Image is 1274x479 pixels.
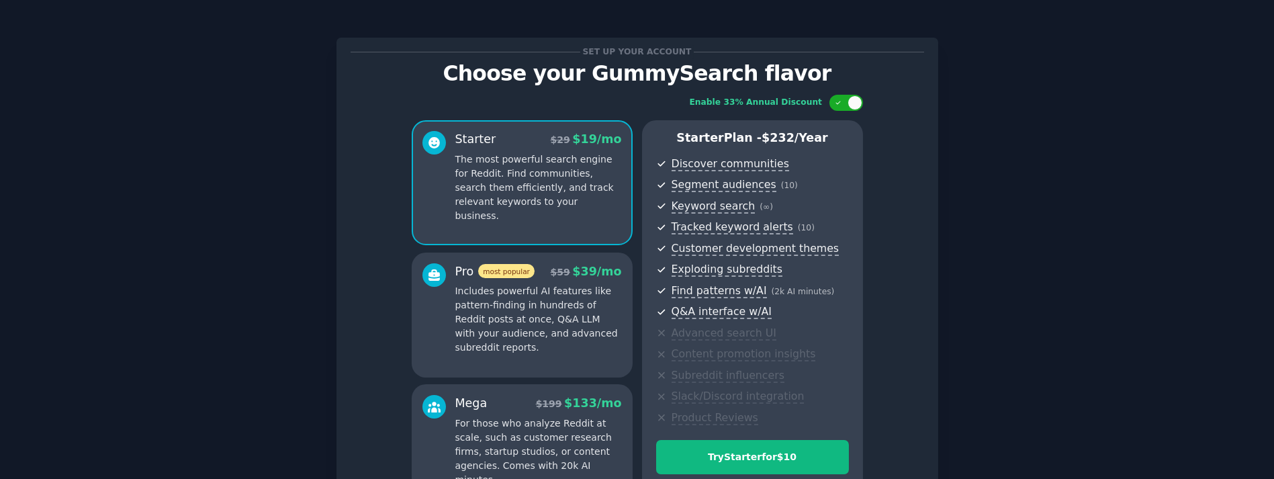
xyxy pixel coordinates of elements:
[572,265,621,278] span: $ 39 /mo
[672,242,839,256] span: Customer development themes
[672,305,772,319] span: Q&A interface w/AI
[798,223,815,232] span: ( 10 )
[672,390,805,404] span: Slack/Discord integration
[656,130,849,146] p: Starter Plan -
[672,220,793,234] span: Tracked keyword alerts
[455,395,488,412] div: Mega
[455,153,622,223] p: The most powerful search engine for Reddit. Find communities, search them efficiently, and track ...
[551,134,570,145] span: $ 29
[580,45,694,59] span: Set up your account
[455,131,496,148] div: Starter
[760,202,773,212] span: ( ∞ )
[672,157,789,171] span: Discover communities
[772,287,835,296] span: ( 2k AI minutes )
[657,450,848,464] div: Try Starter for $10
[672,178,776,192] span: Segment audiences
[536,398,562,409] span: $ 199
[672,326,776,341] span: Advanced search UI
[455,263,535,280] div: Pro
[762,131,827,144] span: $ 232 /year
[478,264,535,278] span: most popular
[672,200,756,214] span: Keyword search
[672,347,816,361] span: Content promotion insights
[564,396,621,410] span: $ 133 /mo
[781,181,798,190] span: ( 10 )
[672,284,767,298] span: Find patterns w/AI
[690,97,823,109] div: Enable 33% Annual Discount
[672,263,782,277] span: Exploding subreddits
[455,284,622,355] p: Includes powerful AI features like pattern-finding in hundreds of Reddit posts at once, Q&A LLM w...
[572,132,621,146] span: $ 19 /mo
[551,267,570,277] span: $ 59
[656,440,849,474] button: TryStarterfor$10
[672,369,784,383] span: Subreddit influencers
[351,62,924,85] p: Choose your GummySearch flavor
[672,411,758,425] span: Product Reviews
